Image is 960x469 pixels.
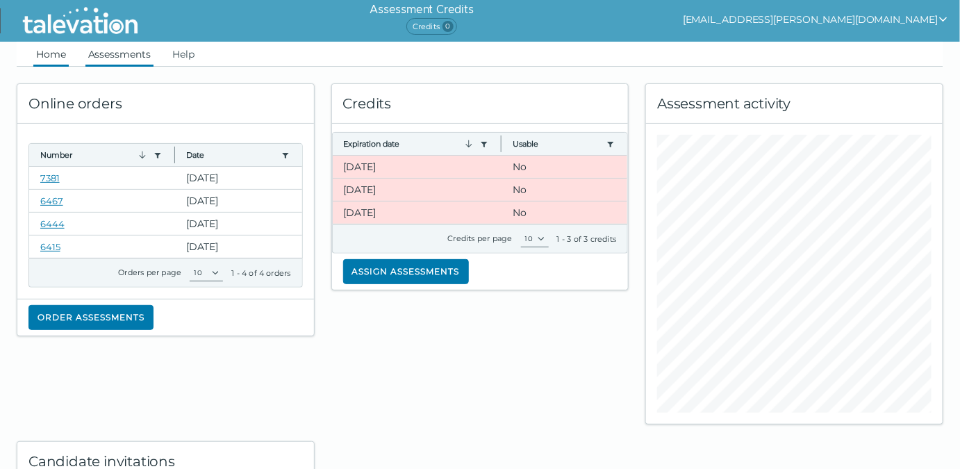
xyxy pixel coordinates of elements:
label: Credits per page [448,233,513,243]
clr-dg-cell: No [502,156,627,178]
div: Credits [332,84,629,124]
h6: Assessment Credits [370,1,473,18]
button: Order assessments [28,305,154,330]
button: Expiration date [344,138,474,149]
a: Home [33,42,69,67]
button: Column resize handle [497,129,506,158]
a: 6467 [40,195,63,206]
button: show user actions [683,11,949,28]
span: 0 [442,21,454,32]
clr-dg-cell: [DATE] [175,167,302,189]
clr-dg-cell: [DATE] [175,213,302,235]
a: 6415 [40,241,60,252]
img: Talevation_Logo_Transparent_white.png [17,3,144,38]
clr-dg-cell: [DATE] [333,179,502,201]
clr-dg-cell: [DATE] [333,201,502,224]
clr-dg-cell: No [502,201,627,224]
button: Assign assessments [343,259,469,284]
clr-dg-cell: No [502,179,627,201]
div: 1 - 3 of 3 credits [557,233,617,245]
span: Credits [406,18,457,35]
div: Online orders [17,84,314,124]
button: Number [40,149,148,161]
div: 1 - 4 of 4 orders [231,268,290,279]
clr-dg-cell: [DATE] [333,156,502,178]
button: Column resize handle [170,140,179,170]
a: Help [170,42,198,67]
a: 7381 [40,172,60,183]
a: 6444 [40,218,65,229]
button: Date [186,149,276,161]
button: Usable [513,138,601,149]
clr-dg-cell: [DATE] [175,190,302,212]
clr-dg-cell: [DATE] [175,236,302,258]
a: Assessments [85,42,154,67]
label: Orders per page [118,268,181,277]
div: Assessment activity [646,84,943,124]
